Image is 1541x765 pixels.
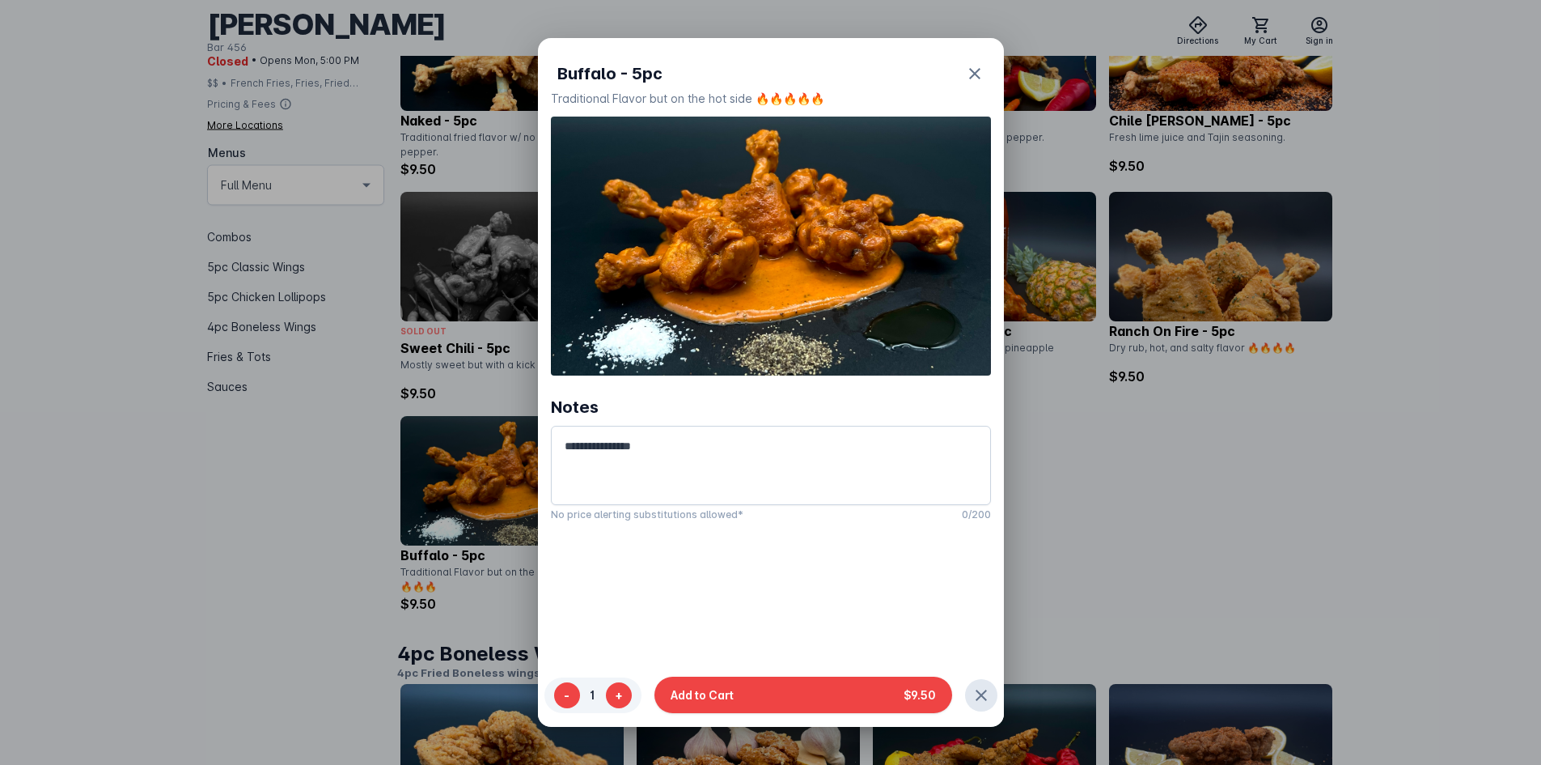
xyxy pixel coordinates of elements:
div: Traditional Flavor but on the hot side 🔥🔥🔥🔥🔥 [551,90,991,107]
mat-hint: 0/200 [962,505,991,521]
mat-hint: No price alerting substitutions allowed* [551,505,743,521]
img: 3f9baa46-17ea-4af1-9cff-06ca802f5a8d.jpg [551,117,991,376]
span: 1 [580,687,606,704]
span: $9.50 [904,687,936,704]
button: + [606,682,632,708]
div: Notes [551,395,599,419]
button: - [554,682,580,708]
button: Add to Cart$9.50 [654,678,952,714]
span: Add to Cart [671,687,734,704]
span: Buffalo - 5pc [557,62,663,86]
